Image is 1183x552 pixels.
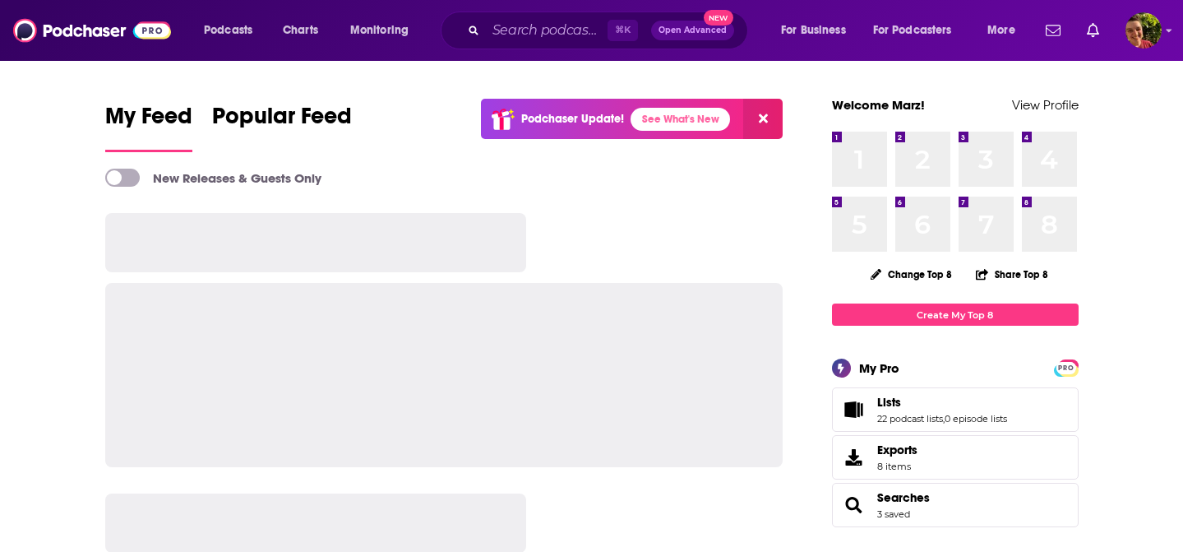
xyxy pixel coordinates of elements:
a: Welcome Marz! [832,97,925,113]
span: PRO [1056,362,1076,374]
span: Monitoring [350,19,409,42]
button: open menu [862,17,976,44]
a: Show notifications dropdown [1039,16,1067,44]
span: Popular Feed [212,102,352,140]
a: 0 episode lists [945,413,1007,424]
button: Open AdvancedNew [651,21,734,40]
span: ⌘ K [608,20,638,41]
input: Search podcasts, credits, & more... [486,17,608,44]
span: Exports [877,443,917,457]
span: Searches [832,483,1079,527]
span: For Business [781,19,846,42]
a: New Releases & Guests Only [105,169,321,187]
button: Show profile menu [1125,12,1162,49]
a: 22 podcast lists [877,413,943,424]
span: My Feed [105,102,192,140]
a: Searches [877,490,930,505]
button: Change Top 8 [861,264,963,285]
a: My Feed [105,102,192,152]
span: Lists [832,387,1079,432]
img: User Profile [1125,12,1162,49]
a: Exports [832,435,1079,480]
a: 3 saved [877,508,910,520]
span: For Podcasters [873,19,952,42]
span: Podcasts [204,19,252,42]
a: PRO [1056,361,1076,373]
a: Searches [838,494,871,517]
span: Exports [838,446,871,469]
span: Lists [877,395,901,410]
span: Logged in as Marz [1125,12,1162,49]
a: Show notifications dropdown [1080,16,1106,44]
button: open menu [192,17,274,44]
button: Share Top 8 [975,258,1049,290]
a: Popular Feed [212,102,352,152]
p: Podchaser Update! [521,112,624,126]
a: Charts [272,17,328,44]
span: More [987,19,1015,42]
a: View Profile [1012,97,1079,113]
a: Create My Top 8 [832,304,1079,326]
span: Charts [283,19,318,42]
span: Open Advanced [659,26,727,35]
span: , [943,413,945,424]
button: open menu [769,17,866,44]
button: open menu [976,17,1036,44]
a: See What's New [631,108,730,131]
div: Search podcasts, credits, & more... [456,12,764,49]
a: Lists [838,398,871,421]
img: Podchaser - Follow, Share and Rate Podcasts [13,15,171,46]
button: open menu [339,17,430,44]
a: Lists [877,395,1007,410]
div: My Pro [859,360,899,376]
span: New [704,10,733,26]
span: 8 items [877,461,917,472]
